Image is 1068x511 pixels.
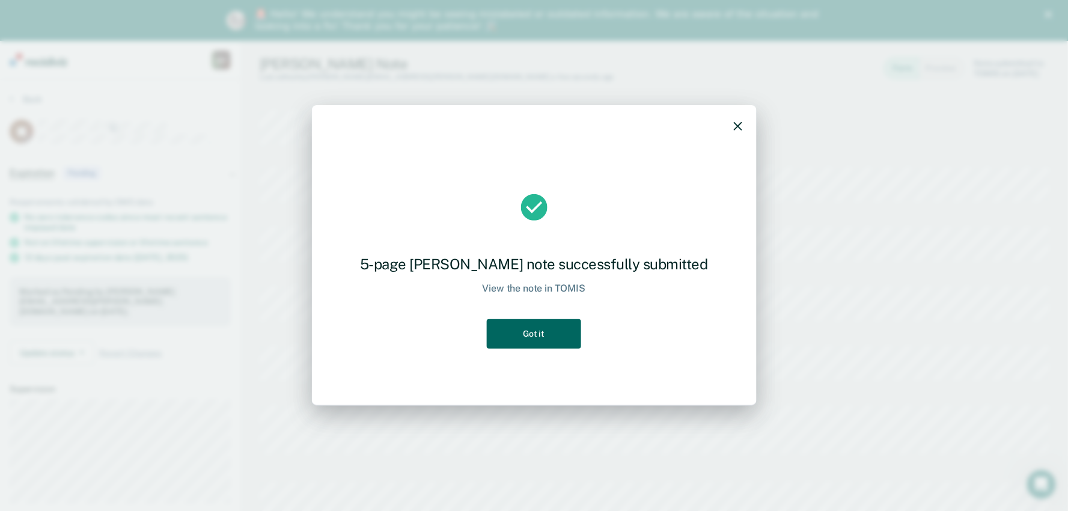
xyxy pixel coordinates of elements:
[487,319,581,349] button: Got it
[483,283,585,294] div: View the note in TOMIS
[341,246,727,283] div: 5-page [PERSON_NAME] note successfully submitted
[1045,11,1057,18] div: Close
[227,11,246,30] img: Profile image for Kim
[255,8,823,32] div: 🚨 Hello! We understand you might be seeing mislabeled or outdated information. We are aware of th...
